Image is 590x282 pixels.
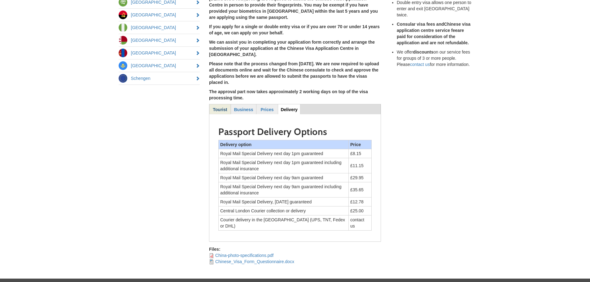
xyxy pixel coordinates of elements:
a: Tourist [210,104,230,114]
div: Files: [209,246,381,252]
a: [GEOGRAPHIC_DATA] [119,59,200,72]
img: application/vnd.openxmlformats-officedocument.wordprocessingml.document [209,259,214,264]
th: Price [348,140,371,149]
a: Prices [257,104,278,114]
td: £12.78 [348,197,371,206]
strong: discounts [413,50,433,54]
li: We offer on our service fees for groups of 3 or more people. Please for more information. [397,49,472,67]
a: [GEOGRAPHIC_DATA] [119,34,200,46]
a: [GEOGRAPHIC_DATA] [119,21,200,34]
a: Chinese_Visa_Form_Questionnaire.docx [215,259,294,264]
td: Royal Mail Special Delivery next day 9am guaranteed [219,173,349,182]
td: Royal Mail Special Delivery next day 1pm guaranteed including additional insurance [219,158,349,173]
td: Royal Mail Special Delivery next day 9am guaranteed including additional insurance [219,182,349,197]
strong: Please note that the process changed from [DATE]. We are now required to upload all documents onl... [209,61,379,85]
a: Business [231,104,256,114]
td: £29.95 [348,173,371,182]
strong: Chinese visa application centre service fee [397,22,470,33]
h2: Passport Delivery Options [218,127,372,137]
td: contact us [348,215,371,231]
td: Courier delivery in the [GEOGRAPHIC_DATA] (UPS, TNT, Fedex or DHL) [219,215,349,231]
a: contact us [410,62,430,67]
a: [GEOGRAPHIC_DATA] [119,47,200,59]
td: £35.65 [348,182,371,197]
td: £11.15 [348,158,371,173]
td: Central London Courier collection or delivery [219,206,349,215]
strong: If you apply for a single or double entry visa or if you are over 70 or under 14 years of age, we... [209,24,380,35]
strong: Tourist [213,107,227,112]
a: Schengen [119,72,200,85]
strong: Consular visa fees and [397,22,444,27]
strong: We can assist you in completing your application form correctly and arrange the submission of you... [209,40,375,57]
th: Delivery option [219,140,349,149]
td: Royal Mail Special Delivery, [DATE] guaranteed [219,197,349,206]
td: £8.15 [348,149,371,158]
td: £25.00 [348,206,371,215]
strong: Prices [261,107,274,112]
strong: Delivery [281,107,297,112]
a: Delivery [278,104,300,114]
a: China-photo-specifications.pdf [215,253,273,258]
strong: are paid for consideration of the application and are not refundable. [397,28,469,45]
strong: Business [234,107,253,112]
a: [GEOGRAPHIC_DATA] [119,9,200,21]
strong: The approval part now takes approximately 2 working days on top of the visa processing time. [209,89,368,100]
td: Royal Mail Special Delivery next day 1pm guaranteed [219,149,349,158]
img: application/pdf [209,253,214,258]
